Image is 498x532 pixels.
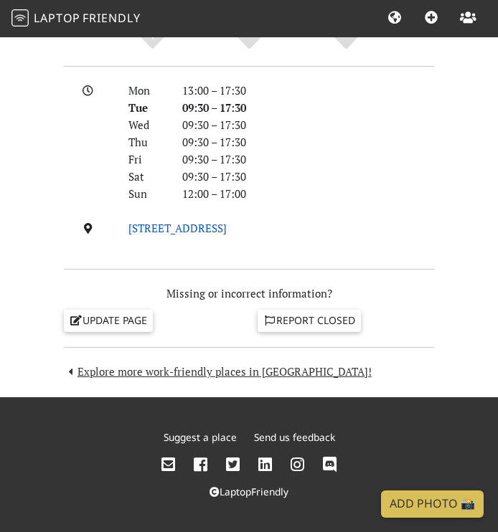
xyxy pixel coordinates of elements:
div: Sat [120,168,174,185]
span: Friendly [83,10,140,26]
div: 09:30 – 17:30 [174,151,443,168]
div: 09:30 – 17:30 [174,133,443,151]
img: LaptopFriendly [11,9,29,27]
a: [STREET_ADDRESS] [128,221,227,235]
a: Report closed [258,310,361,331]
div: Fri [120,151,174,168]
p: Missing or incorrect information? [64,285,434,302]
a: Add Photo 📸 [381,490,484,518]
span: Laptop [34,10,80,26]
div: Sun [120,185,174,202]
div: 09:30 – 17:30 [174,116,443,133]
a: LaptopFriendly LaptopFriendly [11,6,141,32]
div: Mon [120,82,174,99]
div: 09:30 – 17:30 [174,168,443,185]
div: Tue [120,99,174,116]
div: 12:00 – 17:00 [174,185,443,202]
div: Wed [120,116,174,133]
div: Thu [120,133,174,151]
a: Explore more work-friendly places in [GEOGRAPHIC_DATA]! [64,364,372,379]
a: Update page [64,310,153,331]
a: Suggest a place [164,430,237,444]
a: LaptopFriendly [210,485,288,498]
div: 09:30 – 17:30 [174,99,443,116]
a: Send us feedback [254,430,335,444]
div: 13:00 – 17:30 [174,82,443,99]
